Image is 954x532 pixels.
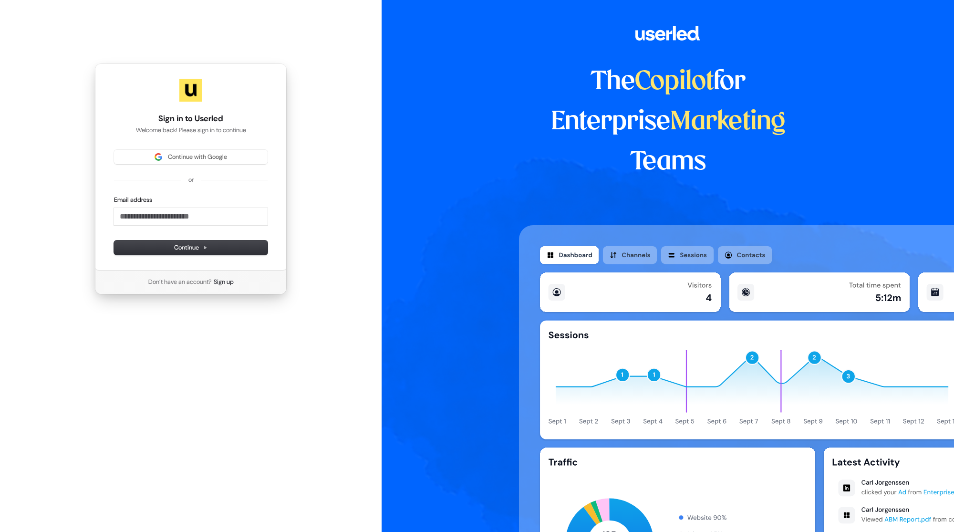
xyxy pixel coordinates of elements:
h1: The for Enterprise Teams [519,62,817,182]
img: Sign in with Google [155,153,162,161]
h1: Sign in to Userled [114,113,268,125]
p: or [188,176,194,184]
button: Sign in with GoogleContinue with Google [114,150,268,164]
button: Continue [114,240,268,255]
img: Userled [179,79,202,102]
span: Marketing [670,110,786,135]
span: Copilot [635,70,714,94]
span: Don’t have an account? [148,278,212,286]
span: Continue [174,243,207,252]
a: Sign up [214,278,234,286]
label: Email address [114,196,152,204]
p: Welcome back! Please sign in to continue [114,126,268,135]
span: Continue with Google [168,153,227,161]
